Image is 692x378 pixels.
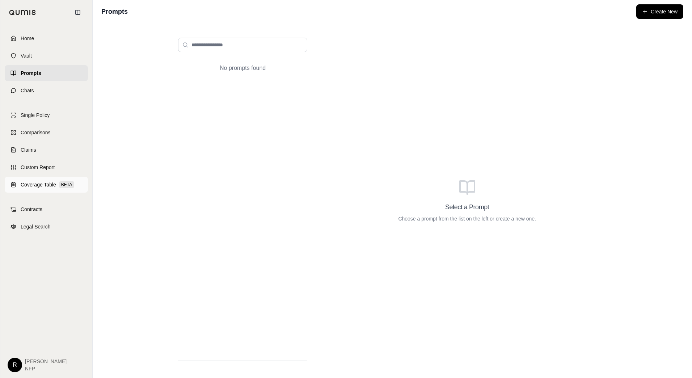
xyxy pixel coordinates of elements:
a: Comparisons [5,125,88,140]
span: Home [21,35,34,42]
span: Vault [21,52,32,59]
div: R [8,358,22,372]
a: Custom Report [5,159,88,175]
span: NFP [25,365,67,372]
h1: Prompts [101,7,128,17]
a: Single Policy [5,107,88,123]
a: Vault [5,48,88,64]
a: Home [5,30,88,46]
span: Chats [21,87,34,94]
a: Prompts [5,65,88,81]
img: Qumis Logo [9,10,36,15]
div: No prompts found [178,58,307,78]
span: [PERSON_NAME] [25,358,67,365]
span: Coverage Table [21,181,56,188]
button: Create New [636,4,683,19]
a: Coverage TableBETA [5,177,88,193]
a: Chats [5,83,88,98]
span: Prompts [21,70,41,77]
p: Choose a prompt from the list on the left or create a new one. [398,215,536,222]
span: Legal Search [21,223,51,230]
span: Custom Report [21,164,55,171]
span: Claims [21,146,36,154]
h3: Select a Prompt [445,202,489,212]
a: Legal Search [5,219,88,235]
button: Collapse sidebar [72,7,84,18]
a: Claims [5,142,88,158]
span: Contracts [21,206,42,213]
span: Single Policy [21,112,50,119]
a: Contracts [5,201,88,217]
span: Comparisons [21,129,50,136]
span: BETA [59,181,74,188]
